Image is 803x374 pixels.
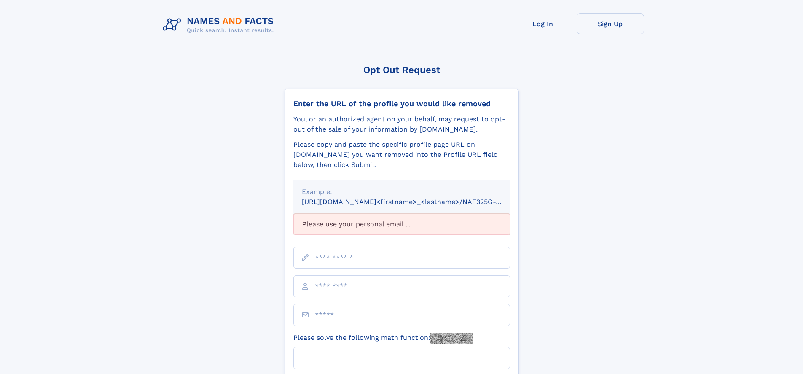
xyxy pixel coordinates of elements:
div: You, or an authorized agent on your behalf, may request to opt-out of the sale of your informatio... [293,114,510,135]
img: Logo Names and Facts [159,13,281,36]
div: Example: [302,187,502,197]
label: Please solve the following math function: [293,333,473,344]
div: Enter the URL of the profile you would like removed [293,99,510,108]
div: Opt Out Request [285,65,519,75]
small: [URL][DOMAIN_NAME]<firstname>_<lastname>/NAF325G-xxxxxxxx [302,198,526,206]
div: Please copy and paste the specific profile page URL on [DOMAIN_NAME] you want removed into the Pr... [293,140,510,170]
a: Sign Up [577,13,644,34]
div: Please use your personal email ... [293,214,510,235]
a: Log In [509,13,577,34]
